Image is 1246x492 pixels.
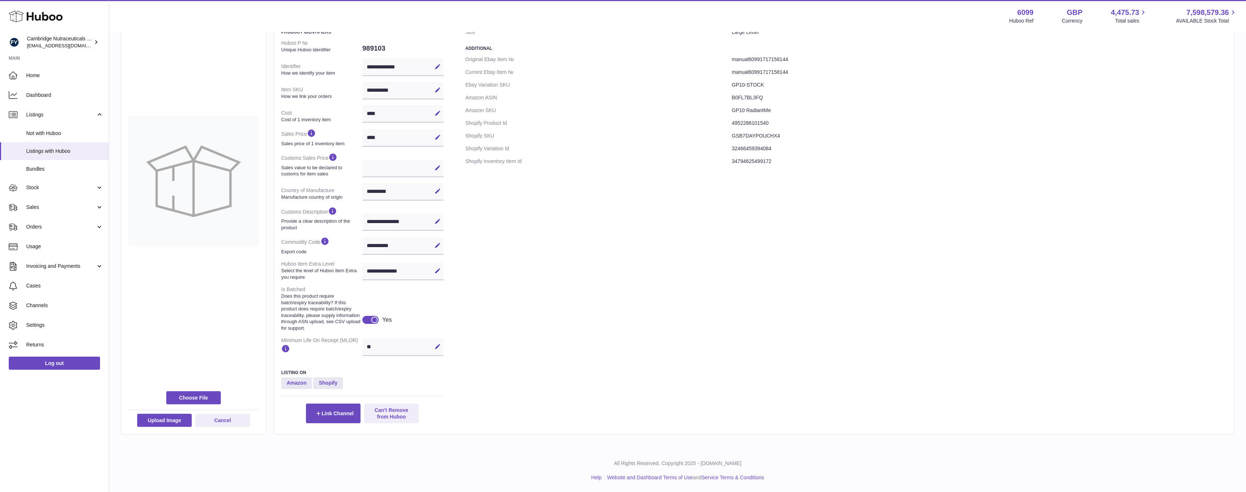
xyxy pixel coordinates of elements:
[281,37,362,56] dt: Huboo P №
[732,155,1227,168] dd: 34794625499172
[1111,8,1139,17] span: 4,475.73
[26,341,103,348] span: Returns
[732,142,1227,155] dd: 32466459394084
[465,91,732,104] dt: Amazon ASIN
[732,66,1227,79] dd: manual60991717158144
[27,35,92,49] div: Cambridge Nutraceuticals Ltd
[26,111,96,118] span: Listings
[1067,8,1082,17] strong: GBP
[27,43,107,48] span: [EMAIL_ADDRESS][DOMAIN_NAME]
[9,37,20,48] img: huboo@camnutra.com
[465,26,732,39] dt: Size
[26,72,103,79] span: Home
[364,404,419,423] button: Can't Remove from Huboo
[732,117,1227,130] dd: 4952286101540
[306,404,361,423] button: Link Channel
[26,166,103,172] span: Bundles
[732,104,1227,117] dd: GP10 RadiantMe
[701,475,764,480] a: Service Terms & Conditions
[26,243,103,250] span: Usage
[465,155,732,168] dt: Shopify Inventory Item Id
[1176,17,1237,24] span: AVAILABLE Stock Total
[1186,8,1229,17] span: 7,598,579.36
[281,258,362,283] dt: Huboo Item Extra Level
[26,302,103,309] span: Channels
[281,184,362,203] dt: Country of Manufacture
[26,282,103,289] span: Cases
[1176,8,1237,24] a: 7,598,579.36 AVAILABLE Stock Total
[1115,17,1147,24] span: Total sales
[1009,17,1034,24] div: Huboo Ref
[281,293,361,331] strong: Does this product require batch/expiry traceability? If this product does require batch/expiry tr...
[362,41,443,56] dd: 989103
[195,414,250,427] button: Cancel
[607,475,693,480] a: Website and Dashboard Terms of Use
[26,263,96,270] span: Invoicing and Payments
[281,93,361,100] strong: How we link your orders
[281,60,362,79] dt: Identifier
[281,218,361,231] strong: Provide a clear description of the product
[1111,8,1148,24] a: 4,475.73 Total sales
[26,223,96,230] span: Orders
[281,150,362,180] dt: Customs Sales Price
[591,475,602,480] a: Help
[281,370,443,376] h3: Listing On
[281,234,362,258] dt: Commodity Code
[732,91,1227,104] dd: B0FL7BL3FQ
[281,126,362,150] dt: Sales Price
[281,140,361,147] strong: Sales price of 1 inventory item
[281,194,361,201] strong: Manufacture country of origin
[26,204,96,211] span: Sales
[465,104,732,117] dt: Amazon SKU
[281,47,361,53] strong: Unique Huboo identifier
[137,414,192,427] button: Upload Image
[26,184,96,191] span: Stock
[281,107,362,126] dt: Cost
[26,130,103,137] span: Not with Huboo
[732,79,1227,91] dd: GP10-STOCK
[26,148,103,155] span: Listings with Huboo
[166,391,221,404] span: Choose File
[465,66,732,79] dt: Current Ebay Item №
[26,322,103,329] span: Settings
[465,79,732,91] dt: Ebay Variation SKU
[1017,8,1034,17] strong: 6099
[605,474,764,481] li: and
[465,130,732,142] dt: Shopify SKU
[465,53,732,66] dt: Original Ebay Item №
[732,53,1227,66] dd: manual60991717158144
[26,92,103,99] span: Dashboard
[128,116,259,246] img: no-photo-large.jpg
[281,334,362,358] dt: Minimum Life On Receipt (MLOR)
[465,45,1227,51] h3: Additional
[281,70,361,76] strong: How we identify your item
[465,117,732,130] dt: Shopify Product Id
[313,377,343,389] strong: Shopify
[732,130,1227,142] dd: GSB7DAYPOUCHX4
[281,267,361,280] strong: Select the level of Huboo Item Extra you require
[732,26,1227,39] dd: Large Letter
[382,316,392,324] div: Yes
[281,283,362,334] dt: Is Batched
[281,377,312,389] strong: Amazon
[281,83,362,102] dt: Item SKU
[9,357,100,370] a: Log out
[281,203,362,234] dt: Customs Description
[115,460,1240,467] p: All Rights Reserved. Copyright 2025 - [DOMAIN_NAME]
[281,249,361,255] strong: Export code
[1062,17,1083,24] div: Currency
[281,164,361,177] strong: Sales value to be declared to customs for item sales
[465,142,732,155] dt: Shopify Variation Id
[281,116,361,123] strong: Cost of 1 inventory item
